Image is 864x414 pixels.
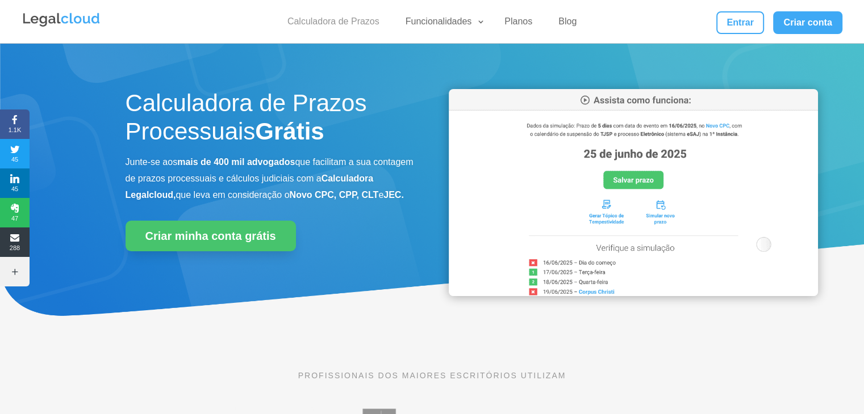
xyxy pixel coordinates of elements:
[126,154,415,203] p: Junte-se aos que facilitam a sua contagem de prazos processuais e cálculos judiciais com a que le...
[22,20,101,30] a: Logo da Legalcloud
[126,89,415,152] h1: Calculadora de Prazos Processuais
[126,174,374,200] b: Calculadora Legalcloud,
[552,16,583,32] a: Blog
[22,11,101,28] img: Legalcloud Logo
[126,221,296,251] a: Criar minha conta grátis
[177,157,295,167] b: mais de 400 mil advogados
[716,11,764,34] a: Entrar
[126,369,739,382] p: PROFISSIONAIS DOS MAIORES ESCRITÓRIOS UTILIZAM
[255,118,324,145] strong: Grátis
[773,11,842,34] a: Criar conta
[449,288,818,298] a: Calculadora de Prazos Processuais da Legalcloud
[383,190,404,200] b: JEC.
[449,89,818,296] img: Calculadora de Prazos Processuais da Legalcloud
[290,190,379,200] b: Novo CPC, CPP, CLT
[281,16,386,32] a: Calculadora de Prazos
[399,16,486,32] a: Funcionalidades
[498,16,539,32] a: Planos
